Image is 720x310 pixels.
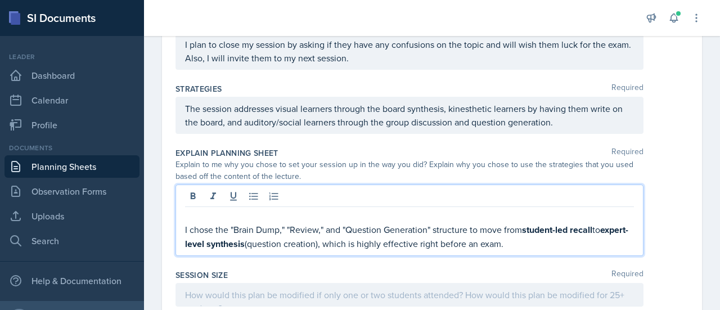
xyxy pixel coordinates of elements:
strong: student-led recall [522,223,592,236]
label: Session Size [175,269,228,281]
a: Search [4,230,139,252]
a: Calendar [4,89,139,111]
div: Help & Documentation [4,269,139,292]
a: Dashboard [4,64,139,87]
a: Planning Sheets [4,155,139,178]
label: Strategies [175,83,222,95]
div: Leader [4,52,139,62]
span: Required [611,147,643,159]
div: Documents [4,143,139,153]
p: The session addresses visual learners through the board synthesis, kinesthetic learners by having... [185,102,634,129]
p: I plan to close my session by asking if they have any confusions on the topic and will wish them ... [185,38,634,65]
a: Uploads [4,205,139,227]
label: Explain Planning Sheet [175,147,278,159]
span: Required [611,269,643,281]
a: Observation Forms [4,180,139,203]
span: Required [611,83,643,95]
p: I chose the "Brain Dump," "Review," and "Question Generation" structure to move from to (question... [185,223,634,251]
div: Explain to me why you chose to set your session up in the way you did? Explain why you chose to u... [175,159,643,182]
a: Profile [4,114,139,136]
